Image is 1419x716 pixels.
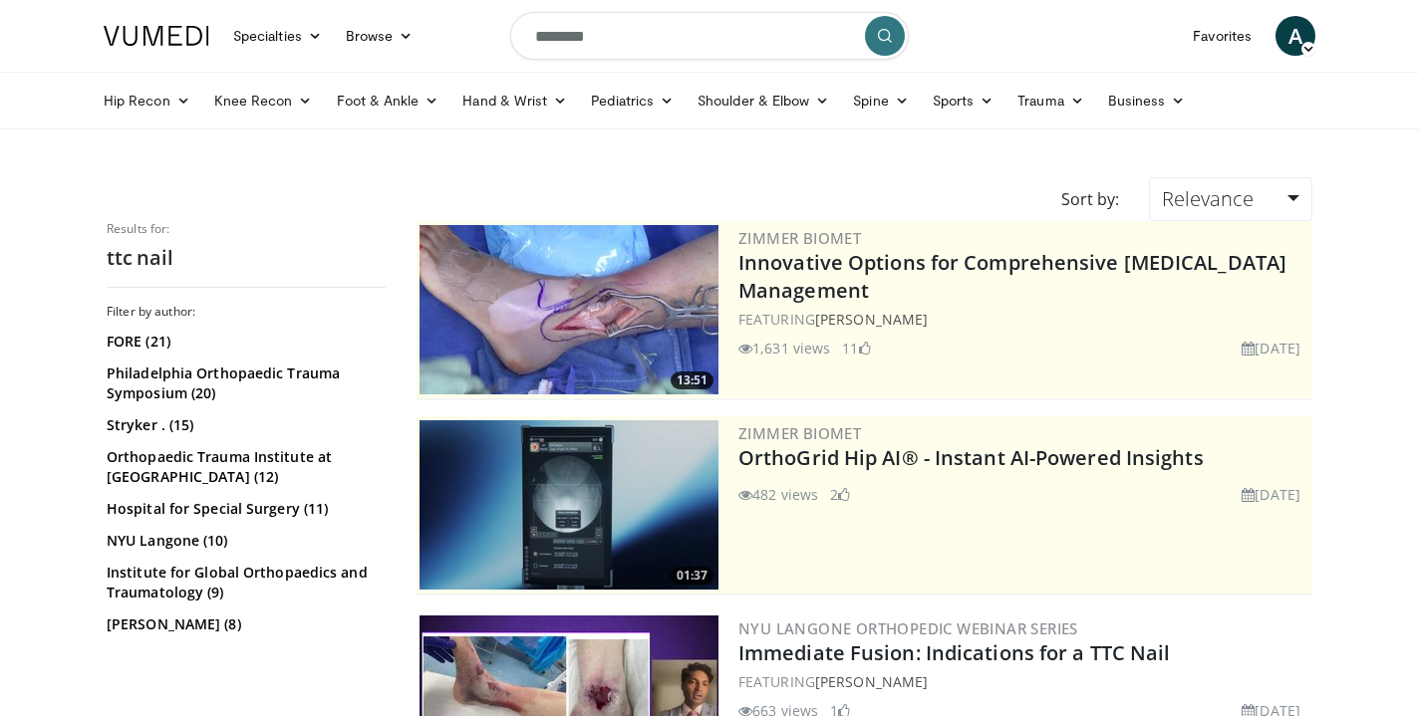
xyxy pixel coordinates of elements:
[107,332,381,352] a: FORE (21)
[107,614,381,634] a: [PERSON_NAME] (8)
[92,81,202,120] a: Hip Recon
[107,363,381,403] a: Philadelphia Orthopaedic Trauma Symposium (20)
[738,228,861,248] a: Zimmer Biomet
[420,225,718,394] img: ce164293-0bd9-447d-b578-fc653e6584c8.300x170_q85_crop-smart_upscale.jpg
[420,420,718,590] a: 01:37
[1005,81,1096,120] a: Trauma
[738,618,1078,638] a: NYU Langone Orthopedic Webinar Series
[1276,16,1315,56] a: A
[107,447,381,487] a: Orthopaedic Trauma Institute at [GEOGRAPHIC_DATA] (12)
[738,423,861,443] a: Zimmer Biomet
[107,221,386,237] p: Results for:
[579,81,686,120] a: Pediatrics
[841,81,920,120] a: Spine
[738,639,1170,666] a: Immediate Fusion: Indications for a TTC Nail
[671,567,713,585] span: 01:37
[1096,81,1198,120] a: Business
[842,338,870,358] li: 11
[107,245,386,271] h2: ttc nail
[1242,338,1300,358] li: [DATE]
[738,309,1308,330] div: FEATURING
[671,371,713,389] span: 13:51
[1181,16,1264,56] a: Favorites
[738,484,818,505] li: 482 views
[815,672,928,691] a: [PERSON_NAME]
[221,16,334,56] a: Specialties
[104,26,209,46] img: VuMedi Logo
[738,671,1308,692] div: FEATURING
[107,563,381,602] a: Institute for Global Orthopaedics and Traumatology (9)
[420,420,718,590] img: 51d03d7b-a4ba-45b7-9f92-2bfbd1feacc3.300x170_q85_crop-smart_upscale.jpg
[738,338,830,358] li: 1,631 views
[510,12,909,60] input: Search topics, interventions
[1162,185,1254,212] span: Relevance
[325,81,451,120] a: Foot & Ankle
[334,16,426,56] a: Browse
[921,81,1006,120] a: Sports
[1242,484,1300,505] li: [DATE]
[686,81,841,120] a: Shoulder & Elbow
[202,81,325,120] a: Knee Recon
[420,225,718,394] a: 13:51
[107,499,381,519] a: Hospital for Special Surgery (11)
[1149,177,1312,221] a: Relevance
[450,81,579,120] a: Hand & Wrist
[1046,177,1134,221] div: Sort by:
[107,304,386,320] h3: Filter by author:
[738,249,1286,304] a: Innovative Options for Comprehensive [MEDICAL_DATA] Management
[107,531,381,551] a: NYU Langone (10)
[815,310,928,329] a: [PERSON_NAME]
[830,484,850,505] li: 2
[107,415,381,435] a: Stryker . (15)
[738,444,1204,471] a: OrthoGrid Hip AI® - Instant AI-Powered Insights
